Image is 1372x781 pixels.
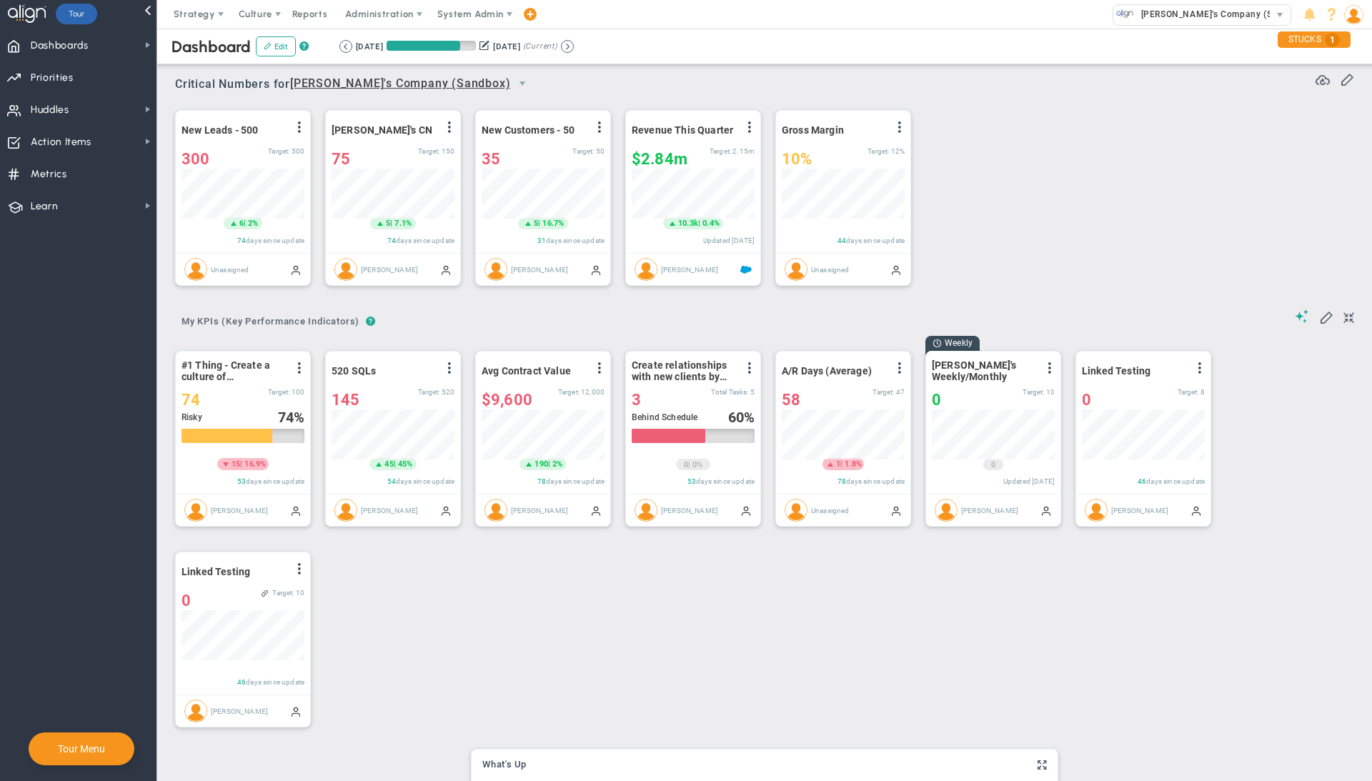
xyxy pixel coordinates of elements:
span: Manually Updated [590,504,602,516]
div: % [278,409,305,425]
span: Manually Updated [890,504,902,516]
span: Gross Margin [782,124,844,136]
span: 74 [182,391,200,409]
span: Critical Numbers for [175,71,538,98]
span: Manually Updated [290,504,302,516]
span: System Admin [437,9,504,19]
span: 10 [296,589,304,597]
span: 1.8% [845,459,862,469]
span: Target: [418,147,439,155]
span: Suggestions (AI Feature) [1295,309,1309,323]
img: Alex Abramson [334,499,357,522]
span: My KPIs (Key Performance Indicators) [175,310,366,333]
div: Period Progress: 82% Day 75 of 91 with 16 remaining. [387,41,476,51]
span: 47 [896,388,905,396]
span: 58 [782,391,800,409]
span: 75 [332,150,350,168]
span: [PERSON_NAME] [961,506,1018,514]
span: Manually Updated [890,264,902,275]
span: Strategy [174,9,215,19]
span: Risky [182,412,202,422]
span: 6 [239,218,244,229]
img: 33318.Company.photo [1116,5,1134,23]
button: Go to next period [561,40,574,53]
span: select [1270,5,1291,25]
span: Avg Contract Value [482,365,571,377]
img: Katie Williams [484,499,507,522]
span: 12,000 [581,388,605,396]
span: 5 [386,218,390,229]
img: Unassigned [785,499,807,522]
span: 74 [387,237,396,244]
span: Manually Updated [440,504,452,516]
span: 7.1% [394,219,412,228]
span: Manually Updated [590,264,602,275]
span: 3 [632,391,641,409]
span: [PERSON_NAME]'s Company (Sandbox) [1134,5,1307,24]
span: Metrics [31,159,67,189]
span: | [390,219,392,228]
span: 53 [687,477,696,485]
span: #1 Thing - Create a culture of Transparency resulting in an eNPS score increase of 10 [182,359,285,382]
span: Unassigned [211,265,249,273]
span: $2,839,592 [632,150,687,168]
span: days since update [396,477,454,485]
span: Unassigned [811,506,850,514]
span: Total Tasks: [711,388,749,396]
span: Manually Updated [740,504,752,516]
span: [PERSON_NAME] [661,265,718,273]
span: 500 [292,147,304,155]
span: 10 [1046,388,1055,396]
span: 2% [248,219,258,228]
span: [PERSON_NAME] [211,707,268,715]
button: My KPIs (Key Performance Indicators) [175,310,366,335]
span: Target: [418,388,439,396]
span: Manually Updated [440,264,452,275]
span: 12% [891,147,905,155]
div: [DATE] [356,40,383,53]
button: Tour Menu [54,742,109,755]
span: Dashboard [171,37,251,56]
span: 50 [596,147,605,155]
span: days since update [546,237,605,244]
span: 0.4% [702,219,720,228]
span: [PERSON_NAME] [1111,506,1168,514]
span: Linked Testing [182,566,250,577]
span: 45 [384,459,393,470]
span: days since update [246,678,304,686]
span: 2,154,350 [732,147,755,155]
span: 1 [836,459,840,470]
span: Priorities [31,63,74,93]
span: 53 [237,477,246,485]
span: 1 [1325,33,1340,47]
span: 0 [932,391,941,409]
span: days since update [396,237,454,244]
span: 0% [692,460,702,469]
span: | [244,219,246,228]
span: A/R Days (Average) [782,365,872,377]
span: 10% [782,150,812,168]
span: Manually Updated [1040,504,1052,516]
span: 10.3k [678,218,698,229]
span: days since update [246,237,304,244]
span: [PERSON_NAME]'s Weekly/Monthly [932,359,1035,382]
span: days since update [696,477,755,485]
span: (Current) [523,40,557,53]
span: Action Items [31,127,91,157]
span: 0 [684,459,688,471]
span: 5 [534,218,538,229]
span: What's Up [482,760,527,770]
span: [PERSON_NAME] [511,265,568,273]
span: Updated [DATE] [1003,477,1055,485]
span: 520 SQLs [332,365,376,377]
span: 45% [398,459,412,469]
span: 16.7% [542,219,564,228]
img: Miguel Cabrera [484,258,507,281]
span: [PERSON_NAME]'s Company (Sandbox) [290,75,510,93]
span: 5 [750,388,755,396]
span: [PERSON_NAME] [361,265,418,273]
span: 60 [728,409,744,426]
span: Edit My KPIs [1319,309,1333,324]
span: Linked to <span class='icon ico-daily-huddle-feather' style='margin-right: 5px;'></span>All Hands... [262,590,269,597]
span: | [240,459,242,469]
